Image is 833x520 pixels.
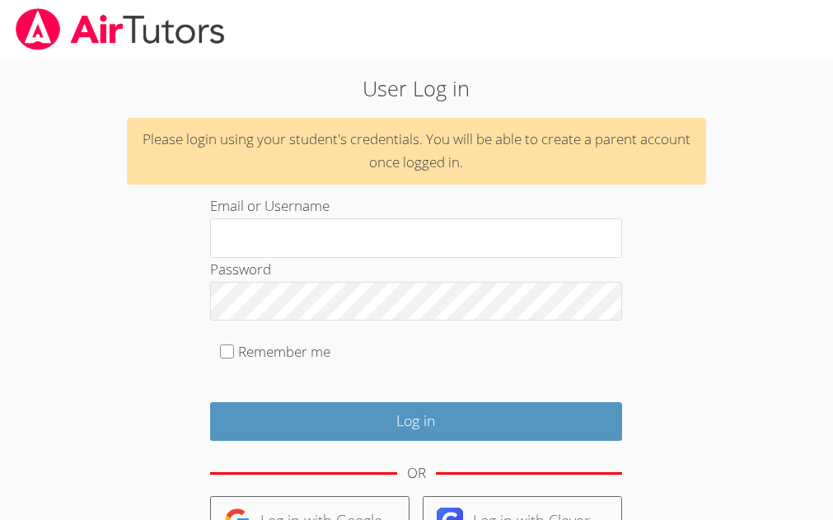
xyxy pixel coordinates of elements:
label: Password [210,260,271,279]
div: OR [407,461,426,485]
input: Log in [210,402,622,441]
h2: User Log in [117,73,717,104]
label: Remember me [238,342,330,361]
img: airtutors_banner-c4298cdbf04f3fff15de1276eac7730deb9818008684d7c2e4769d2f7ddbe033.png [14,8,227,50]
label: Email or Username [210,196,330,215]
div: Please login using your student's credentials. You will be able to create a parent account once l... [127,118,707,185]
